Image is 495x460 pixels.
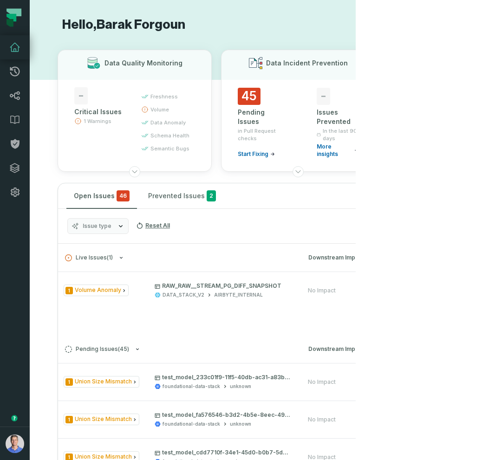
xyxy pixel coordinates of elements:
[150,106,169,113] span: volume
[163,421,220,428] div: foundational-data-stack
[150,93,178,100] span: freshness
[65,416,73,423] span: Severity
[64,285,129,296] span: Issue Type
[65,287,73,294] span: Severity
[317,143,358,158] a: More insights
[308,378,336,386] div: No Impact
[214,292,263,298] div: AIRBYTE_INTERNAL
[141,183,223,208] button: Prevented Issues
[238,150,268,158] span: Start Fixing
[58,17,328,33] h1: Hello, Barak Forgoun
[65,378,73,386] span: Severity
[84,117,111,125] span: 1 Warnings
[150,132,189,139] span: schema health
[308,253,420,262] div: Downstream Impact
[104,58,182,68] h3: Data Quality Monitoring
[317,143,352,158] span: More insights
[65,254,292,261] button: Live Issues(1)
[150,145,189,152] span: semantic bugs
[6,434,24,453] img: avatar of Barak Forgoun
[66,183,137,208] button: Open Issues
[230,383,251,390] div: unknown
[65,346,129,353] span: Pending Issues ( 45 )
[323,127,358,142] span: In the last 90 days
[10,414,19,422] div: Tooltip anchor
[65,346,292,353] button: Pending Issues(45)
[155,411,291,419] p: test_model_fa576546-b3d2-4b5e-8eec-49a6f49c42db
[65,254,113,261] span: Live Issues ( 1 )
[58,50,212,172] button: Data Quality Monitoring-Critical Issues1 Warningsfreshnessvolumedata anomalyschema healthsemantic...
[155,449,291,456] p: test_model_cdd7710f-34e1-45d0-b0b7-5d950de173e9
[132,218,174,233] button: Reset All
[74,87,88,104] span: -
[230,421,251,428] div: unknown
[221,50,375,172] button: Data Incident Prevention45Pending Issuesin Pull Request checksStart Fixing-Issues PreventedIn the...
[64,414,139,425] span: Issue Type
[163,292,204,298] div: DATA_STACK_V2
[238,108,280,126] div: Pending Issues
[64,376,139,388] span: Issue Type
[67,218,129,234] button: Issue type
[238,88,261,105] span: 45
[74,107,124,117] div: Critical Issues
[150,119,186,126] span: data anomaly
[308,416,336,423] div: No Impact
[155,374,291,381] p: test_model_233c01f9-11f5-40db-ac31-a83b86f8b512
[117,190,130,201] span: critical issues and errors combined
[317,108,358,126] div: Issues Prevented
[308,287,336,294] div: No Impact
[207,190,216,201] span: 2
[317,88,330,105] span: -
[238,150,275,158] a: Start Fixing
[266,58,348,68] h3: Data Incident Prevention
[308,345,420,353] div: Downstream Impact
[238,127,280,142] span: in Pull Request checks
[83,222,111,230] span: Issue type
[163,383,220,390] div: foundational-data-stack
[155,282,291,290] p: RAW_RAW__STREAM_PG_DIFF_SNAPSHOT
